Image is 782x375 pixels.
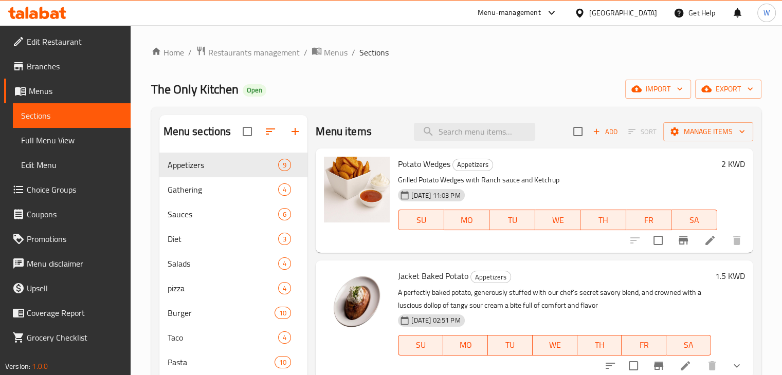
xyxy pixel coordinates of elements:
span: TU [492,338,529,352]
a: Home [151,46,184,59]
button: MO [443,335,488,355]
div: Salads4 [159,251,308,276]
span: Promotions [27,233,122,245]
span: export [703,83,753,96]
span: SU [403,213,440,228]
a: Choice Groups [4,177,131,202]
span: SA [670,338,707,352]
div: Appetizers [470,271,511,283]
a: Menus [4,79,131,103]
div: items [278,183,291,196]
div: Open [243,84,266,97]
a: Edit menu item [704,234,716,247]
img: Jacket Baked Potato [324,269,390,334]
span: pizza [168,282,279,294]
span: Potato Wedges [398,156,450,172]
button: WE [535,210,581,230]
div: Taco4 [159,325,308,350]
button: SA [671,210,717,230]
button: Branch-specific-item [671,228,696,253]
span: The Only Kitchen [151,78,239,101]
li: / [188,46,192,59]
span: Appetizers [453,159,493,171]
button: MO [444,210,490,230]
span: Version: [5,360,30,373]
span: Appetizers [168,159,279,171]
div: items [278,208,291,220]
button: delete [724,228,749,253]
a: Edit menu item [679,360,692,372]
div: Gathering4 [159,177,308,202]
span: Menu disclaimer [27,257,122,270]
button: Add section [283,119,307,144]
a: Upsell [4,276,131,301]
span: TH [581,338,618,352]
span: Manage items [671,125,745,138]
span: 4 [279,185,290,195]
div: Appetizers9 [159,153,308,177]
button: WE [533,335,577,355]
span: import [633,83,683,96]
span: Restaurants management [208,46,300,59]
h6: 1.5 KWD [715,269,745,283]
span: Sort sections [258,119,283,144]
button: FR [622,335,666,355]
button: TH [580,210,626,230]
span: TU [494,213,531,228]
h6: 2 KWD [721,157,745,171]
span: Upsell [27,282,122,294]
div: items [275,307,291,319]
span: 6 [279,210,290,219]
div: [GEOGRAPHIC_DATA] [589,7,657,18]
span: MO [447,338,484,352]
span: 9 [279,160,290,170]
div: items [278,233,291,245]
span: 4 [279,333,290,343]
div: Pasta10 [159,350,308,374]
span: Grocery Checklist [27,331,122,344]
span: Jacket Baked Potato [398,268,468,284]
button: import [625,80,691,99]
div: items [278,282,291,294]
button: SA [666,335,711,355]
img: Potato Wedges [324,157,390,222]
span: Add item [589,124,622,140]
button: TU [489,210,535,230]
div: items [275,356,291,368]
span: FR [630,213,668,228]
span: WE [539,213,577,228]
a: Menu disclaimer [4,251,131,276]
button: export [695,80,761,99]
span: W [763,7,770,18]
span: WE [537,338,573,352]
button: TH [577,335,622,355]
span: Sections [359,46,389,59]
span: Select all sections [237,121,258,142]
span: Gathering [168,183,279,196]
span: Branches [27,60,122,72]
span: Appetizers [471,271,511,283]
a: Promotions [4,227,131,251]
li: / [352,46,355,59]
span: 1.0.0 [32,360,48,373]
span: 10 [275,358,290,367]
a: Sections [13,103,131,128]
h2: Menu items [316,124,372,139]
button: Manage items [663,122,753,141]
div: items [278,257,291,270]
div: Burger [168,307,275,319]
p: Grilled Potato Wedges with Ranch sauce and Ketchup [398,174,717,186]
span: 10 [275,308,290,318]
a: Menus [312,46,348,59]
span: Coupons [27,208,122,220]
button: SU [398,210,444,230]
span: [DATE] 02:51 PM [407,315,464,325]
span: Pasta [168,356,275,368]
div: Taco [168,331,279,344]
span: Select section first [622,124,663,140]
input: search [414,123,535,141]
